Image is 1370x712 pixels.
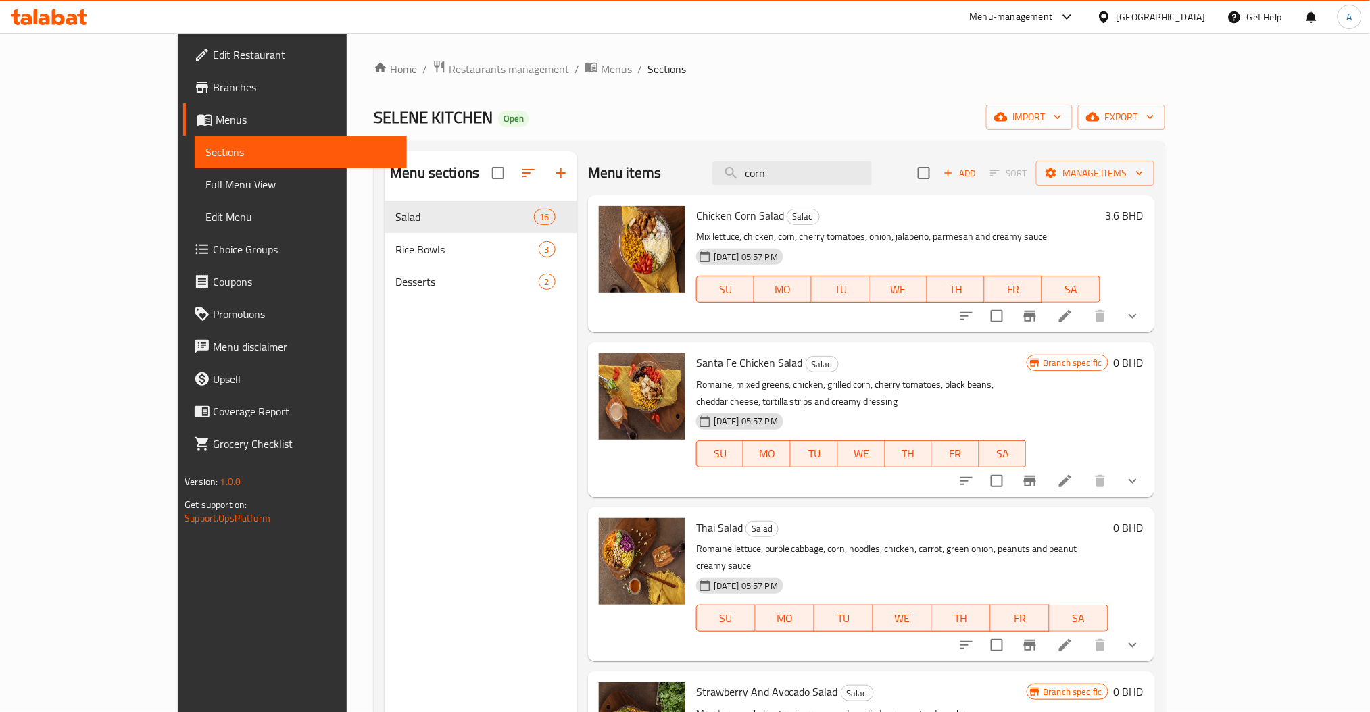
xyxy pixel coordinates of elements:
[498,111,529,127] div: Open
[213,47,396,63] span: Edit Restaurant
[433,60,569,78] a: Restaurants management
[390,163,479,183] h2: Menu sections
[1014,300,1046,332] button: Branch-specific-item
[997,109,1062,126] span: import
[1089,109,1154,126] span: export
[950,465,983,497] button: sort-choices
[647,61,686,77] span: Sections
[814,605,873,632] button: TU
[385,195,577,303] nav: Menu sections
[754,276,812,303] button: MO
[761,609,809,628] span: MO
[539,276,555,288] span: 2
[213,274,396,290] span: Coupons
[185,496,247,513] span: Get support on:
[838,440,885,467] button: WE
[183,395,407,428] a: Coverage Report
[702,444,739,463] span: SU
[708,251,783,263] span: [DATE] 05:57 PM
[599,518,685,605] img: Thai Salad
[1047,165,1144,182] span: Manage items
[599,353,685,440] img: Santa Fe Chicken Salad
[820,609,868,628] span: TU
[449,61,569,77] span: Restaurants management
[395,209,533,225] span: Salad
[696,228,1100,245] p: Mix lettuce, chicken, corn, cherry tomatoes, onion, jalapeno, parmesan and creamy sauce
[585,60,632,78] a: Menus
[910,159,938,187] span: Select section
[1038,686,1108,698] span: Branch specific
[183,330,407,363] a: Menu disclaimer
[213,371,396,387] span: Upsell
[385,201,577,233] div: Salad16
[539,274,556,290] div: items
[374,102,493,132] span: SELENE KITCHEN
[1057,473,1073,489] a: Edit menu item
[183,233,407,265] a: Choice Groups
[1014,629,1046,661] button: Branch-specific-item
[696,440,744,467] button: SU
[1125,473,1141,489] svg: Show Choices
[1084,629,1117,661] button: delete
[1078,105,1165,130] button: export
[1114,518,1144,537] h6: 0 BHD
[574,61,579,77] li: /
[395,274,538,290] span: Desserts
[696,682,838,702] span: Strawberry And Avocado Salad
[1057,308,1073,324] a: Edit menu item
[932,440,979,467] button: FR
[696,605,756,632] button: SU
[985,444,1021,463] span: SA
[183,363,407,395] a: Upsell
[979,440,1027,467] button: SA
[941,166,978,181] span: Add
[512,157,545,189] span: Sort sections
[950,300,983,332] button: sort-choices
[927,276,985,303] button: TH
[1347,9,1352,24] span: A
[812,276,869,303] button: TU
[696,517,743,538] span: Thai Salad
[395,241,538,257] span: Rice Bowls
[539,243,555,256] span: 3
[996,609,1044,628] span: FR
[545,157,577,189] button: Add section
[1117,300,1149,332] button: show more
[985,276,1042,303] button: FR
[183,39,407,71] a: Edit Restaurant
[1114,682,1144,701] h6: 0 BHD
[806,357,838,372] span: Salad
[1117,9,1206,24] div: [GEOGRAPHIC_DATA]
[185,473,218,490] span: Version:
[213,403,396,419] span: Coverage Report
[983,467,1011,495] span: Select to update
[696,276,754,303] button: SU
[195,168,407,201] a: Full Menu View
[185,509,270,527] a: Support.OpsPlatform
[637,61,642,77] li: /
[183,428,407,460] a: Grocery Checklist
[1125,308,1141,324] svg: Show Choices
[937,444,974,463] span: FR
[991,605,1050,632] button: FR
[702,609,750,628] span: SU
[787,209,820,225] div: Salad
[534,209,556,225] div: items
[743,440,791,467] button: MO
[806,356,839,372] div: Salad
[938,163,981,184] span: Add item
[183,265,407,298] a: Coupons
[213,436,396,452] span: Grocery Checklist
[760,280,806,299] span: MO
[981,163,1036,184] span: Select section first
[213,306,396,322] span: Promotions
[932,605,991,632] button: TH
[986,105,1073,130] button: import
[983,302,1011,330] span: Select to update
[195,136,407,168] a: Sections
[875,280,922,299] span: WE
[1084,465,1117,497] button: delete
[1014,465,1046,497] button: Branch-specific-item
